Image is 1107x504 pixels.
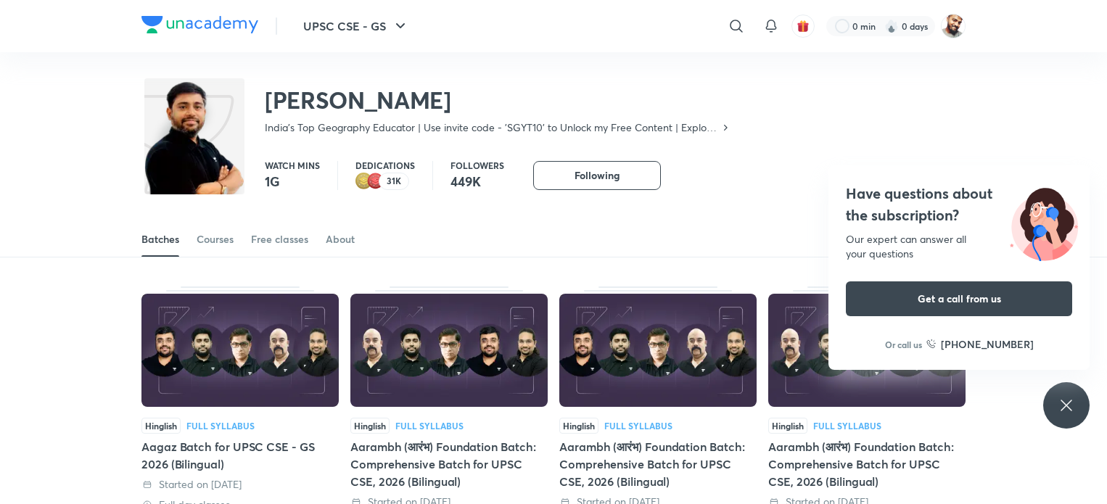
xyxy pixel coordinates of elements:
p: 31K [387,176,401,186]
div: Full Syllabus [186,421,255,430]
div: Courses [197,232,234,247]
button: Get a call from us [846,281,1072,316]
div: Our expert can answer all your questions [846,232,1072,261]
button: avatar [791,15,815,38]
a: Courses [197,222,234,257]
div: Full Syllabus [813,421,881,430]
button: Following [533,161,661,190]
h2: [PERSON_NAME] [265,86,731,115]
div: Free classes [251,232,308,247]
div: Full Syllabus [395,421,464,430]
a: Free classes [251,222,308,257]
p: 1G [265,173,320,190]
div: Started on 8 Sep 2025 [141,477,339,492]
div: Aagaz Batch for UPSC CSE - GS 2026 (Bilingual) [141,438,339,473]
img: Sumit Kumar [941,14,966,38]
div: About [326,232,355,247]
img: class [144,81,244,220]
a: [PHONE_NUMBER] [926,336,1034,352]
h6: [PHONE_NUMBER] [941,336,1034,352]
span: Hinglish [768,418,807,434]
img: educator badge2 [355,173,373,190]
p: Watch mins [265,161,320,170]
div: Full Syllabus [604,421,672,430]
img: streak [884,19,899,33]
img: Thumbnail [350,294,548,407]
img: Thumbnail [768,294,966,407]
div: Aarambh (आरंभ) Foundation Batch: Comprehensive Batch for UPSC CSE, 2026 (Bilingual) [559,438,757,490]
div: Aarambh (आरंभ) Foundation Batch: Comprehensive Batch for UPSC CSE, 2026 (Bilingual) [768,438,966,490]
button: UPSC CSE - GS [295,12,418,41]
img: educator badge1 [367,173,384,190]
a: Company Logo [141,16,258,37]
span: Hinglish [559,418,598,434]
img: avatar [797,20,810,33]
div: Aarambh (आरंभ) Foundation Batch: Comprehensive Batch for UPSC CSE, 2026 (Bilingual) [350,438,548,490]
a: About [326,222,355,257]
div: Batches [141,232,179,247]
p: Followers [450,161,504,170]
p: India's Top Geography Educator | Use invite code - 'SGYT10' to Unlock my Free Content | Explore t... [265,120,720,135]
img: Thumbnail [141,294,339,407]
span: Hinglish [141,418,181,434]
img: Company Logo [141,16,258,33]
span: Following [575,168,620,183]
p: Dedications [355,161,415,170]
h4: Have questions about the subscription? [846,183,1072,226]
img: ttu_illustration_new.svg [998,183,1090,261]
p: Or call us [885,338,922,351]
span: Hinglish [350,418,390,434]
a: Batches [141,222,179,257]
p: 449K [450,173,504,190]
img: Thumbnail [559,294,757,407]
